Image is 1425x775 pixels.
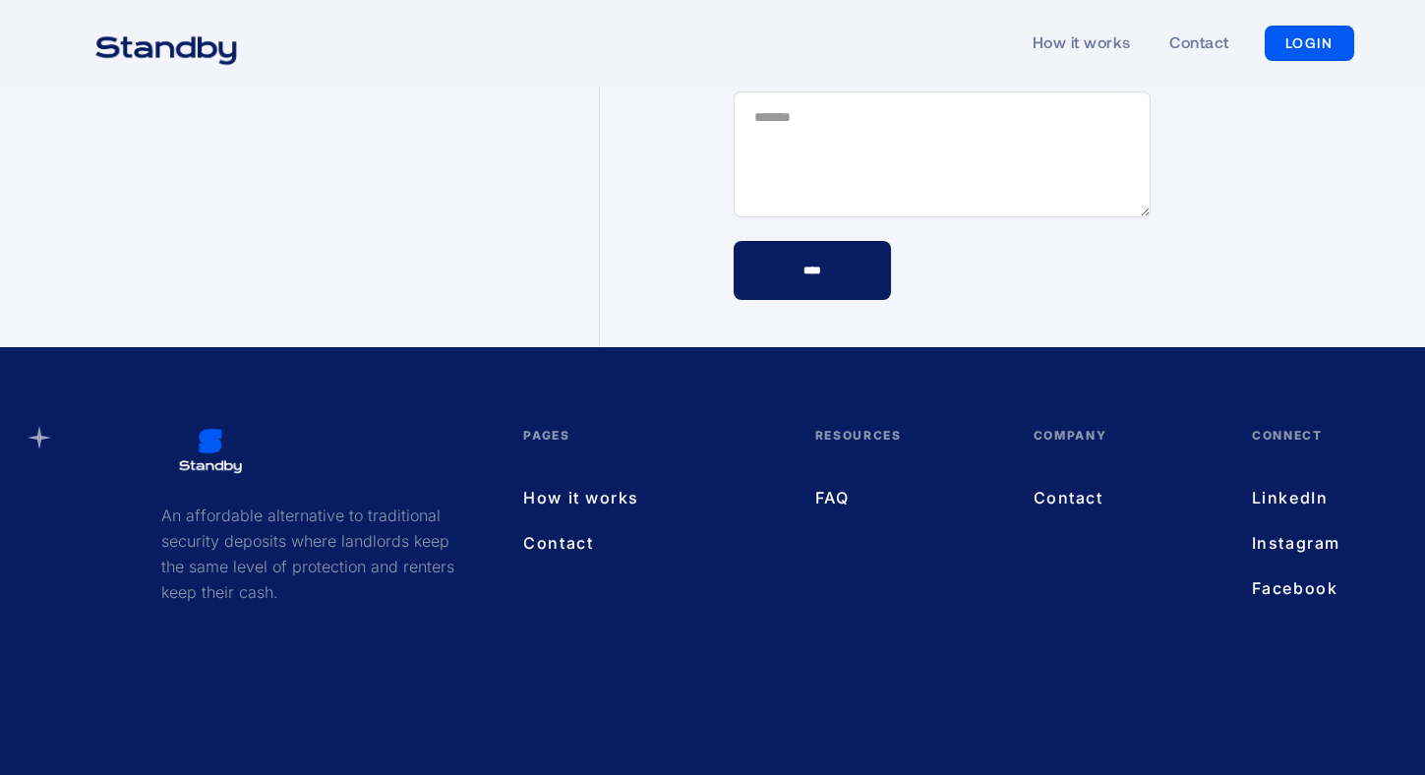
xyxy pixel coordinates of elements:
a: Facebook [1252,575,1358,601]
div: Connect [1252,426,1358,485]
a: Instagram [1252,530,1358,556]
a: home [71,24,261,63]
a: Contact [1034,485,1213,510]
div: pages [523,426,775,485]
a: How it works [523,485,775,510]
div: Company [1034,426,1213,485]
a: LinkedIn [1252,485,1358,510]
a: FAQ [815,485,994,510]
div: Resources [815,426,994,485]
p: An affordable alternative to traditional security deposits where landlords keep the same level of... [161,503,464,605]
a: Contact [523,530,775,556]
a: LOGIN [1265,26,1354,61]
